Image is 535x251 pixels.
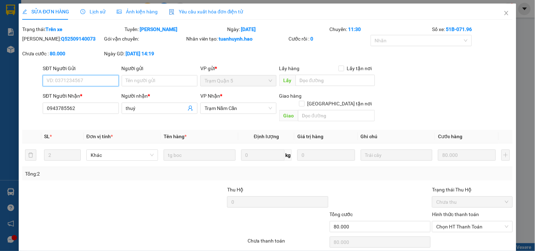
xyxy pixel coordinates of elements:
b: tuanhuynh.hao [219,36,253,42]
div: Nhân viên tạo: [186,35,287,43]
div: Chuyến: [329,25,432,33]
input: 0 [438,149,496,161]
b: [DATE] 14:19 [126,51,154,56]
span: VP Nhận [200,93,220,99]
span: user-add [188,105,193,111]
span: clock-circle [80,9,85,14]
span: Cước hàng [438,134,462,139]
div: SĐT Người Gửi [43,65,118,72]
span: Thu Hộ [227,187,243,192]
div: Trạng thái Thu Hộ [432,186,512,194]
span: edit [22,9,27,14]
div: Trạng thái: [22,25,124,33]
span: Ảnh kiện hàng [117,9,158,14]
span: Giao hàng [279,93,302,99]
span: SL [44,134,50,139]
span: Chưa thu [436,197,508,207]
button: Close [497,4,516,23]
span: Khác [91,150,154,160]
span: Lấy tận nơi [344,65,375,72]
span: Yêu cầu xuất hóa đơn điện tử [169,9,243,14]
div: Người gửi [122,65,197,72]
span: SỬA ĐƠN HÀNG [22,9,69,14]
img: icon [169,9,175,15]
span: Trạm Quận 5 [205,75,272,86]
div: Người nhận [122,92,197,100]
input: VD: Bàn, Ghế [164,149,235,161]
span: Lịch sử [80,9,105,14]
b: [PERSON_NAME] [140,26,178,32]
span: Đơn vị tính [86,134,113,139]
span: Lấy [279,75,296,86]
b: 11:30 [348,26,361,32]
b: Q52509140073 [61,36,96,42]
span: Chọn HT Thanh Toán [436,221,508,232]
button: delete [25,149,36,161]
span: Tên hàng [164,134,187,139]
span: Giá trị hàng [297,134,323,139]
th: Ghi chú [358,130,435,143]
span: Trạm Năm Căn [205,103,272,114]
span: Định lượng [254,134,279,139]
div: Cước rồi : [289,35,369,43]
input: 0 [297,149,355,161]
div: Ngày: [226,25,329,33]
div: Ngày GD: [104,50,185,57]
span: Lấy hàng [279,66,300,71]
b: [DATE] [241,26,256,32]
b: 51B-071.96 [446,26,472,32]
div: Chưa thanh toán [247,237,329,249]
div: Tổng: 2 [25,170,207,178]
div: Gói vận chuyển: [104,35,185,43]
div: SĐT Người Nhận [43,92,118,100]
input: Dọc đường [298,110,375,121]
div: VP gửi [200,65,276,72]
div: Chưa cước : [22,50,103,57]
div: Tuyến: [124,25,227,33]
span: Giao [279,110,298,121]
label: Hình thức thanh toán [432,212,479,217]
span: picture [117,9,122,14]
span: [GEOGRAPHIC_DATA] tận nơi [305,100,375,108]
span: kg [285,149,292,161]
b: 0 [311,36,314,42]
b: Trên xe [45,26,62,32]
input: Ghi Chú [361,149,432,161]
div: Số xe: [431,25,513,33]
div: [PERSON_NAME]: [22,35,103,43]
span: Tổng cước [330,212,353,217]
span: close [504,10,509,16]
b: 80.000 [50,51,65,56]
input: Dọc đường [296,75,375,86]
button: plus [501,149,510,161]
